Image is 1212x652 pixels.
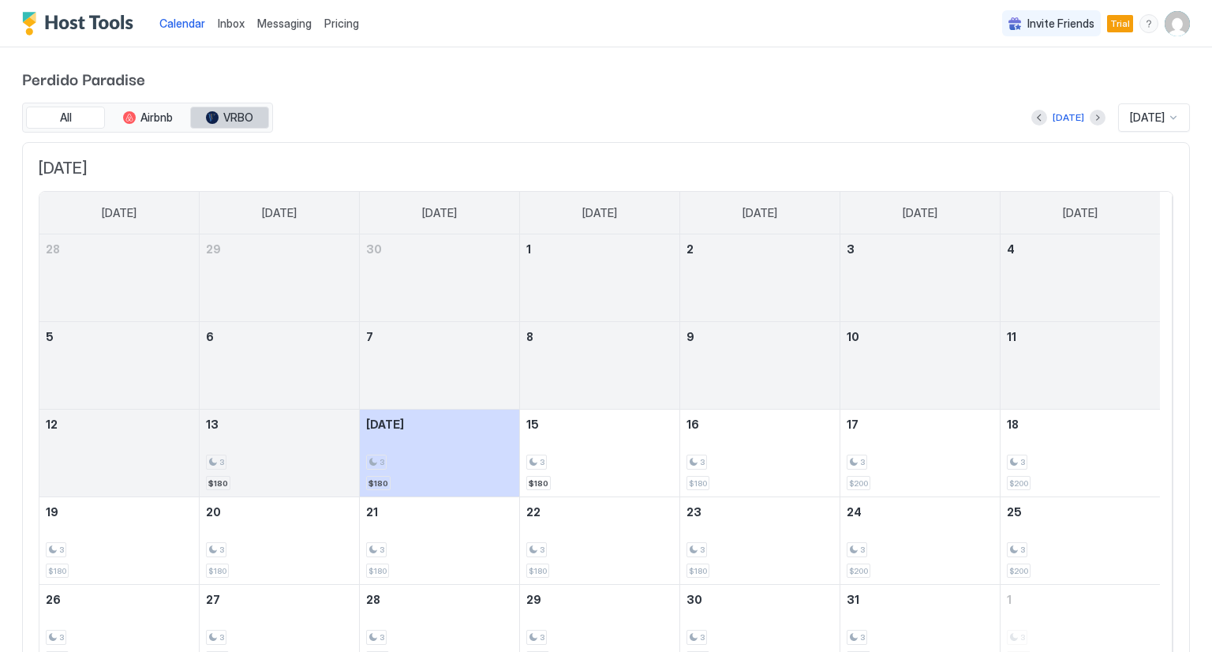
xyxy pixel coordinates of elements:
td: October 23, 2025 [679,497,840,585]
span: 5 [46,330,54,343]
span: $180 [208,478,228,489]
span: 2 [686,242,694,256]
span: 3 [700,457,705,467]
a: October 6, 2025 [200,322,359,351]
a: Friday [887,192,953,234]
td: October 4, 2025 [1000,234,1160,322]
td: October 16, 2025 [679,410,840,497]
span: 8 [526,330,533,343]
span: 20 [206,505,221,519]
span: [DATE] [262,206,297,220]
a: September 30, 2025 [360,234,519,264]
td: October 2, 2025 [679,234,840,322]
span: [DATE] [743,206,777,220]
span: 3 [219,545,224,555]
td: October 7, 2025 [360,322,520,410]
iframe: Intercom live chat [16,598,54,636]
a: October 10, 2025 [840,322,1000,351]
button: Next month [1090,110,1105,126]
span: 3 [59,545,64,555]
span: [DATE] [1063,206,1098,220]
span: 27 [206,593,220,606]
span: $180 [48,566,66,576]
a: Host Tools Logo [22,12,140,36]
span: 3 [540,457,544,467]
td: October 1, 2025 [520,234,680,322]
span: 15 [526,418,539,431]
span: 3 [540,632,544,643]
span: Perdido Paradise [22,66,1190,90]
span: $180 [689,566,707,576]
a: Sunday [86,192,152,234]
button: VRBO [190,107,269,129]
div: tab-group [22,103,273,133]
a: September 28, 2025 [39,234,199,264]
td: October 3, 2025 [840,234,1000,322]
span: 26 [46,593,61,606]
td: October 21, 2025 [360,497,520,585]
a: October 20, 2025 [200,497,359,526]
span: 22 [526,505,541,519]
span: 3 [860,632,865,643]
button: All [26,107,105,129]
span: 3 [59,632,64,643]
a: October 25, 2025 [1001,497,1160,526]
a: October 19, 2025 [39,497,199,526]
span: 11 [1007,330,1016,343]
a: October 15, 2025 [520,410,679,439]
a: Messaging [257,15,312,32]
span: $180 [529,566,547,576]
a: October 22, 2025 [520,497,679,526]
td: October 20, 2025 [200,497,360,585]
button: Previous month [1031,110,1047,126]
span: 10 [847,330,859,343]
td: September 28, 2025 [39,234,200,322]
span: $180 [689,478,707,489]
a: Inbox [218,15,245,32]
a: Wednesday [567,192,633,234]
span: 3 [700,632,705,643]
td: October 11, 2025 [1000,322,1160,410]
span: Trial [1110,17,1130,31]
span: 3 [380,632,384,643]
td: October 24, 2025 [840,497,1000,585]
span: 3 [380,457,384,467]
a: October 18, 2025 [1001,410,1160,439]
a: October 30, 2025 [680,585,840,614]
span: 18 [1007,418,1019,431]
span: 3 [700,545,705,555]
td: October 12, 2025 [39,410,200,497]
span: 28 [366,593,380,606]
a: October 3, 2025 [840,234,1000,264]
span: 24 [847,505,862,519]
span: 13 [206,418,219,431]
span: 3 [1020,457,1025,467]
a: October 13, 2025 [200,410,359,439]
span: 25 [1007,505,1022,519]
span: [DATE] [102,206,137,220]
td: October 14, 2025 [360,410,520,497]
span: 4 [1007,242,1015,256]
span: 16 [686,418,699,431]
span: 3 [860,457,865,467]
td: October 13, 2025 [200,410,360,497]
a: October 16, 2025 [680,410,840,439]
span: $200 [1009,478,1028,489]
div: [DATE] [1053,111,1084,125]
span: 3 [1020,545,1025,555]
span: 30 [686,593,702,606]
a: Monday [246,192,312,234]
span: $180 [208,566,226,576]
span: $180 [529,478,548,489]
span: 3 [860,545,865,555]
span: 28 [46,242,60,256]
span: VRBO [223,111,253,125]
td: September 30, 2025 [360,234,520,322]
a: October 12, 2025 [39,410,199,439]
span: 1 [526,242,531,256]
span: Calendar [159,17,205,30]
span: $180 [368,566,387,576]
a: October 11, 2025 [1001,322,1160,351]
a: September 29, 2025 [200,234,359,264]
span: [DATE] [366,418,404,431]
